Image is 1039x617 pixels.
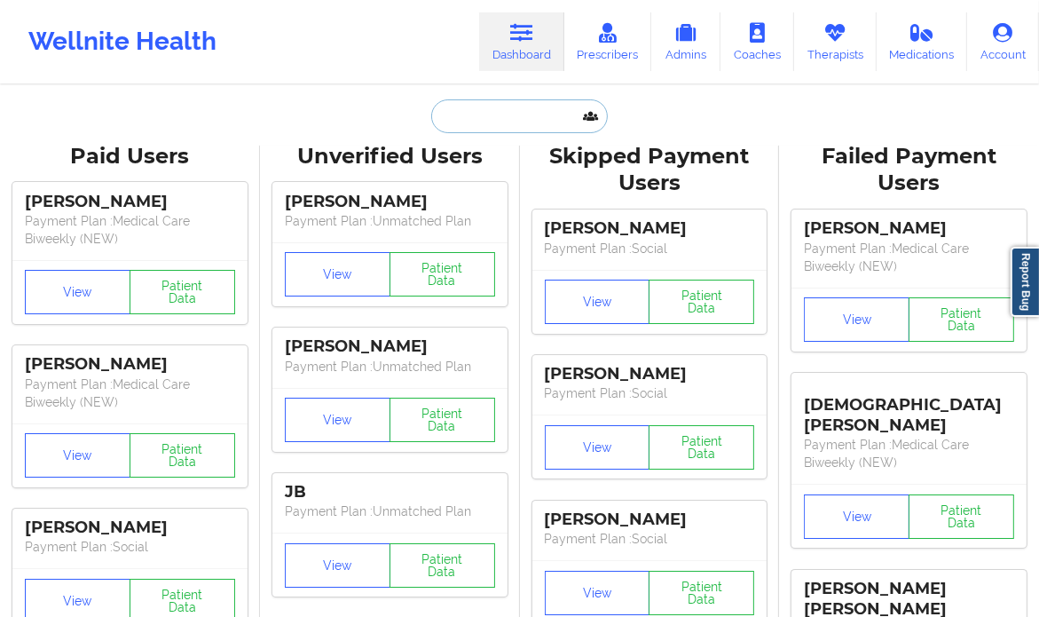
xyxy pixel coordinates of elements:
p: Payment Plan : Social [545,530,755,548]
p: Payment Plan : Unmatched Plan [285,358,495,376]
button: View [804,297,909,342]
div: Failed Payment Users [791,143,1027,198]
div: Paid Users [12,143,248,170]
button: View [545,425,650,470]
p: Payment Plan : Medical Care Biweekly (NEW) [804,436,1014,471]
div: [PERSON_NAME] [545,218,755,239]
div: JB [285,482,495,502]
p: Payment Plan : Medical Care Biweekly (NEW) [804,240,1014,275]
p: Payment Plan : Medical Care Biweekly (NEW) [25,376,235,411]
a: Dashboard [479,12,564,71]
div: [PERSON_NAME] [25,354,235,375]
button: Patient Data [130,270,235,314]
button: Patient Data [390,543,495,588]
div: [DEMOGRAPHIC_DATA][PERSON_NAME] [804,382,1014,436]
p: Payment Plan : Social [545,240,755,257]
div: Unverified Users [272,143,508,170]
div: [PERSON_NAME] [25,192,235,212]
button: Patient Data [390,252,495,297]
a: Therapists [794,12,877,71]
div: Skipped Payment Users [532,143,767,198]
a: Report Bug [1011,247,1039,317]
button: Patient Data [649,425,754,470]
button: View [545,280,650,324]
button: View [25,270,130,314]
a: Admins [651,12,720,71]
button: Patient Data [390,398,495,442]
button: Patient Data [130,433,235,478]
button: View [285,252,390,297]
a: Prescribers [564,12,652,71]
p: Payment Plan : Medical Care Biweekly (NEW) [25,212,235,248]
p: Payment Plan : Unmatched Plan [285,212,495,230]
button: View [285,398,390,442]
p: Payment Plan : Social [25,538,235,556]
p: Payment Plan : Unmatched Plan [285,502,495,520]
button: Patient Data [909,297,1014,342]
div: [PERSON_NAME] [25,518,235,538]
button: Patient Data [649,280,754,324]
button: Patient Data [909,494,1014,539]
a: Account [967,12,1039,71]
div: [PERSON_NAME] [545,364,755,384]
div: [PERSON_NAME] [285,336,495,357]
div: [PERSON_NAME] [285,192,495,212]
a: Coaches [720,12,794,71]
button: View [545,571,650,615]
p: Payment Plan : Social [545,384,755,402]
a: Medications [877,12,968,71]
div: [PERSON_NAME] [804,218,1014,239]
div: [PERSON_NAME] [545,510,755,530]
button: View [804,494,909,539]
button: Patient Data [649,571,754,615]
button: View [285,543,390,588]
button: View [25,433,130,478]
